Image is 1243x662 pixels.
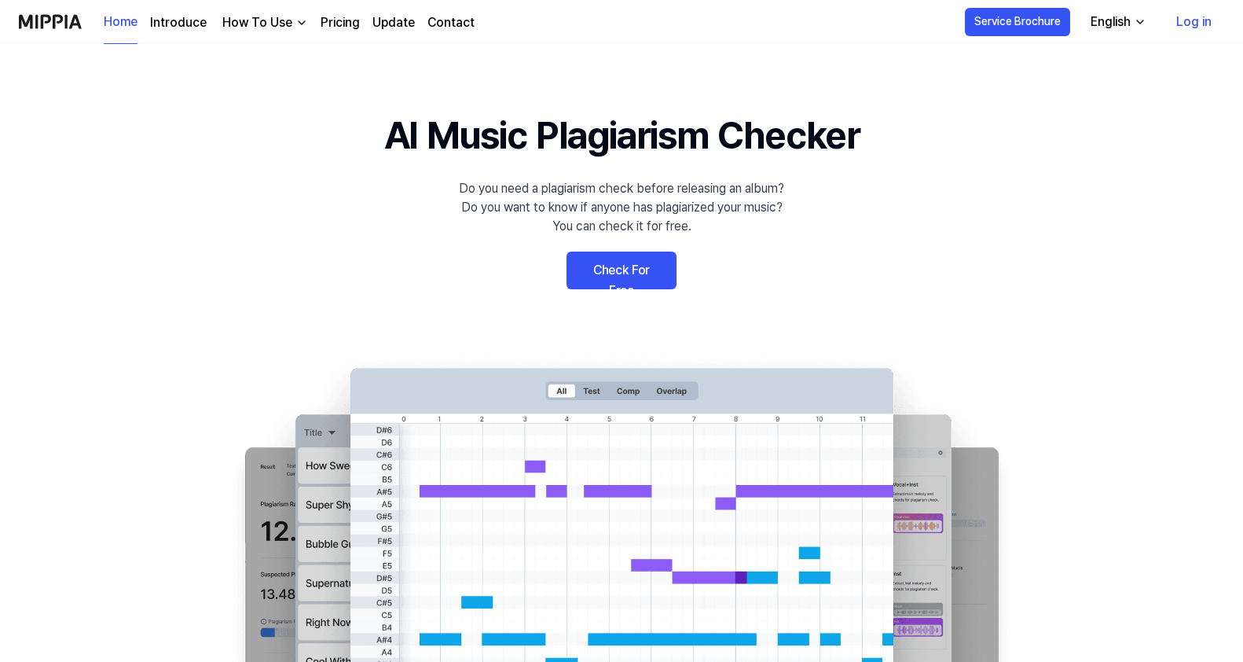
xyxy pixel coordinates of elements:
h1: AI Music Plagiarism Checker [384,107,860,164]
div: English [1087,13,1134,31]
div: How To Use [219,13,295,32]
a: Home [104,1,137,44]
a: Contact [427,13,475,32]
a: Introduce [150,13,207,32]
button: How To Use [219,13,308,32]
button: English [1078,6,1156,38]
button: Service Brochure [965,8,1070,36]
a: Check For Free [566,252,676,289]
a: Update [372,13,415,32]
div: Do you need a plagiarism check before releasing an album? Do you want to know if anyone has plagi... [459,179,784,236]
img: down [295,17,308,29]
a: Pricing [321,13,360,32]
